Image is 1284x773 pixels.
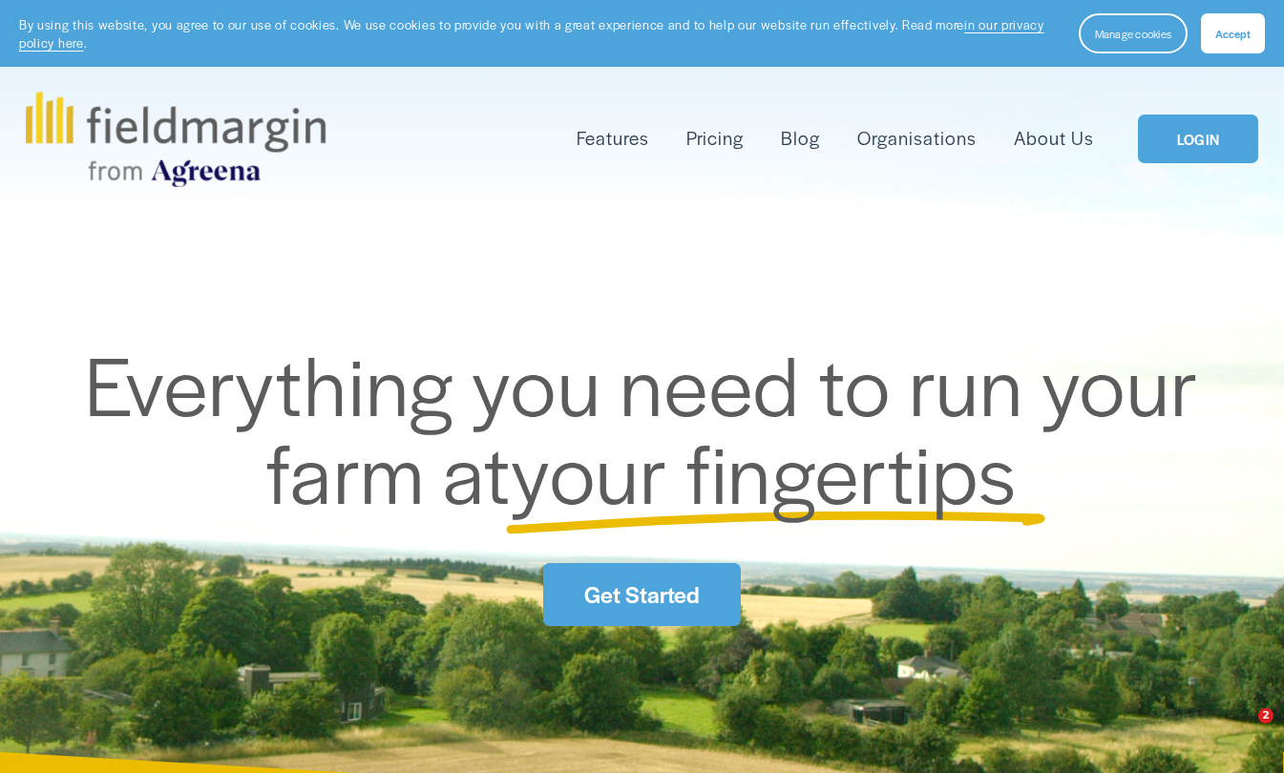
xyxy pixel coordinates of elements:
span: Manage cookies [1095,26,1171,41]
a: LOGIN [1138,115,1258,163]
button: Accept [1201,13,1265,53]
button: Manage cookies [1079,13,1188,53]
span: your fingertips [511,413,1018,528]
p: By using this website, you agree to our use of cookies. We use cookies to provide you with a grea... [19,15,1060,52]
img: fieldmargin.com [26,92,326,187]
a: About Us [1014,123,1094,154]
a: Pricing [686,123,744,154]
a: Organisations [857,123,977,154]
a: Get Started [543,563,740,627]
a: Blog [781,123,820,154]
iframe: Intercom live chat [1219,708,1265,754]
a: folder dropdown [577,123,649,154]
span: Features [577,125,649,152]
span: 2 [1258,708,1273,723]
a: in our privacy policy here [19,15,1044,52]
span: Everything you need to run your farm at [85,325,1216,528]
span: Accept [1215,26,1251,41]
